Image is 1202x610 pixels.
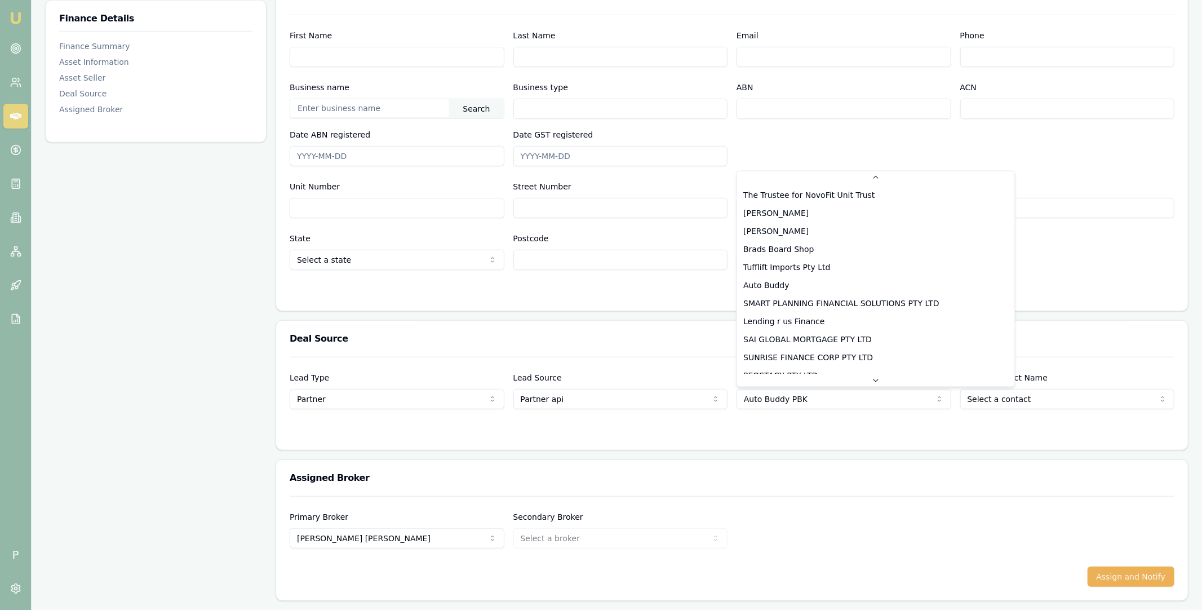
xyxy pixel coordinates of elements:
[744,334,872,345] span: SAI GLOBAL MORTGAGE PTY LTD
[744,298,940,309] span: SMART PLANNING FINANCIAL SOLUTIONS PTY LTD
[744,226,809,237] span: [PERSON_NAME]
[744,244,814,255] span: Brads Board Shop
[744,352,873,363] span: SUNRISE FINANCE CORP PTY LTD
[744,280,790,291] span: Auto Buddy
[744,189,875,201] span: The Trustee for NovoFit Unit Trust
[744,316,825,327] span: Lending r us Finance
[744,207,809,219] span: [PERSON_NAME]
[744,370,818,381] span: PEOSTAGY PTY LTD
[744,262,831,273] span: Tufflift Imports Pty Ltd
